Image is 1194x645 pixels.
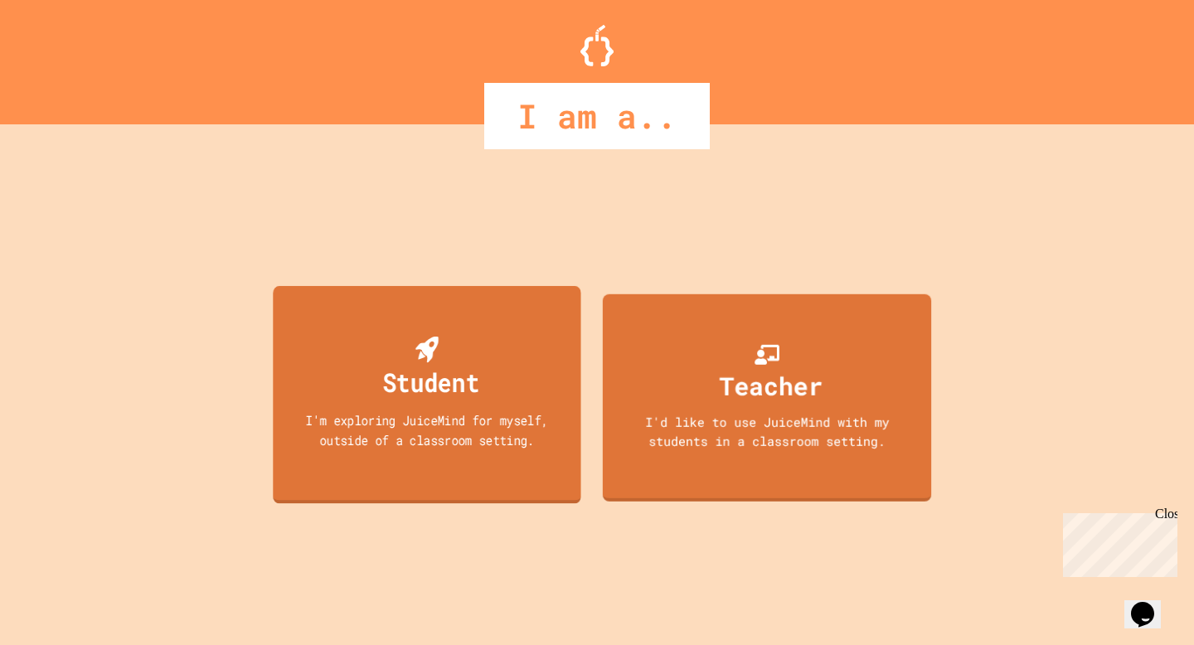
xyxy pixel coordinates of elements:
div: Chat with us now!Close [7,7,114,105]
img: Logo.svg [580,25,614,66]
div: I'd like to use JuiceMind with my students in a classroom setting. [619,413,915,450]
div: Student [382,362,479,401]
div: I'm exploring JuiceMind for myself, outside of a classroom setting. [289,410,565,449]
div: I am a.. [484,83,710,149]
iframe: chat widget [1124,579,1177,628]
div: Teacher [720,367,823,405]
iframe: chat widget [1056,507,1177,577]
